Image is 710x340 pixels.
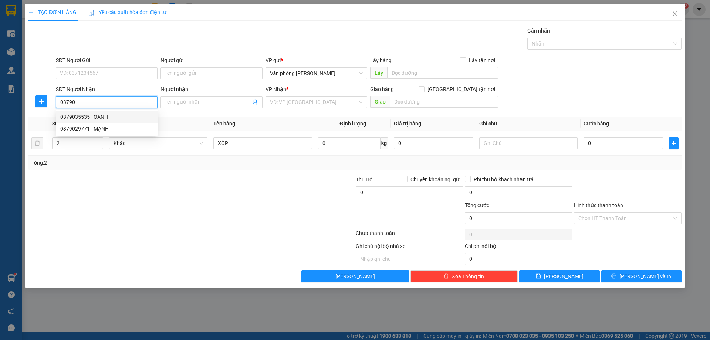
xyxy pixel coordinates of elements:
[356,242,463,253] div: Ghi chú nội bộ nhà xe
[28,10,34,15] span: plus
[252,99,258,105] span: user-add
[356,253,463,265] input: Nhập ghi chú
[355,229,464,242] div: Chưa thanh toán
[52,121,58,127] span: SL
[370,67,387,79] span: Lấy
[381,137,388,149] span: kg
[536,273,541,279] span: save
[394,137,473,149] input: 0
[444,273,449,279] span: delete
[31,159,274,167] div: Tổng: 2
[160,56,262,64] div: Người gửi
[425,85,498,93] span: [GEOGRAPHIC_DATA] tận nơi
[601,270,682,282] button: printer[PERSON_NAME] và In
[471,175,537,184] span: Phí thu hộ khách nhận trả
[88,9,166,15] span: Yêu cầu xuất hóa đơn điện tử
[36,98,47,104] span: plus
[370,86,394,92] span: Giao hàng
[387,67,498,79] input: Dọc đường
[56,111,158,123] div: 0379035535 - OANH
[574,202,623,208] label: Hình thức thanh toán
[611,273,616,279] span: printer
[465,242,572,253] div: Chi phí nội bộ
[410,270,518,282] button: deleteXóa Thông tin
[266,56,367,64] div: VP gửi
[370,96,390,108] span: Giao
[335,272,375,280] span: [PERSON_NAME]
[88,10,94,16] img: icon
[28,9,77,15] span: TẠO ĐƠN HÀNG
[465,202,489,208] span: Tổng cước
[60,125,153,133] div: 0379029771 - MẠNH
[452,272,484,280] span: Xóa Thông tin
[394,121,421,127] span: Giá trị hàng
[665,4,685,24] button: Close
[60,113,153,121] div: 0379035535 - OANH
[669,140,678,146] span: plus
[619,272,671,280] span: [PERSON_NAME] và In
[466,56,498,64] span: Lấy tận nơi
[31,137,43,149] button: delete
[56,56,158,64] div: SĐT Người Gửi
[114,138,203,149] span: Khác
[356,176,373,182] span: Thu Hộ
[544,272,584,280] span: [PERSON_NAME]
[476,117,581,131] th: Ghi chú
[672,11,678,17] span: close
[301,270,409,282] button: [PERSON_NAME]
[479,137,578,149] input: Ghi Chú
[390,96,498,108] input: Dọc đường
[56,85,158,93] div: SĐT Người Nhận
[35,95,47,107] button: plus
[519,270,599,282] button: save[PERSON_NAME]
[266,86,286,92] span: VP Nhận
[584,121,609,127] span: Cước hàng
[370,57,392,63] span: Lấy hàng
[270,68,363,79] span: Văn phòng Quỳnh Lưu
[669,137,679,149] button: plus
[340,121,366,127] span: Định lượng
[160,85,262,93] div: Người nhận
[527,28,550,34] label: Gán nhãn
[408,175,463,184] span: Chuyển khoản ng. gửi
[213,121,235,127] span: Tên hàng
[56,123,158,135] div: 0379029771 - MẠNH
[213,137,312,149] input: VD: Bàn, Ghế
